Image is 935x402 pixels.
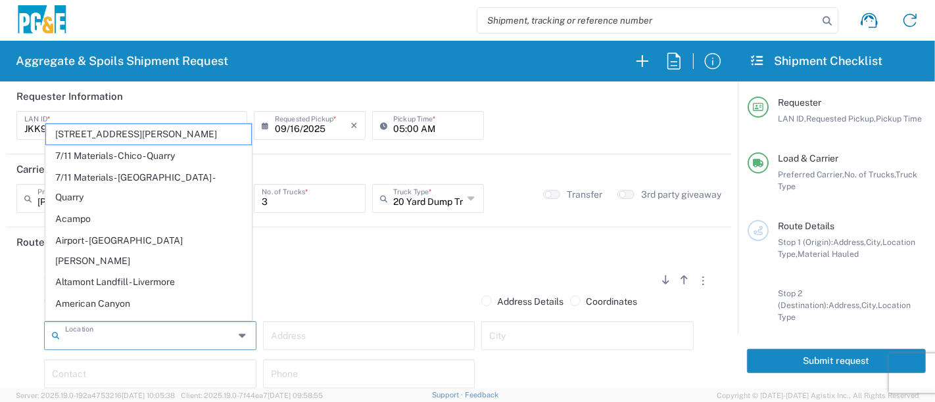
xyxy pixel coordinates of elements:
[46,209,252,229] span: Acampo
[46,146,252,166] span: 7/11 Materials - Chico - Quarry
[46,124,252,145] span: [STREET_ADDRESS][PERSON_NAME]
[16,163,124,176] h2: Carrier & Truck Details
[567,189,603,200] label: Transfer
[717,390,919,401] span: Copyright © [DATE]-[DATE] Agistix Inc., All Rights Reserved
[46,315,252,356] span: [PERSON_NAME] Landfill - Waste Management Landfill Class II
[16,236,81,249] h2: Route Details
[750,53,882,69] h2: Shipment Checklist
[16,90,123,103] h2: Requester Information
[16,5,68,36] img: pge
[46,294,252,314] span: American Canyon
[844,169,896,179] span: No. of Trucks,
[778,114,806,123] span: LAN ID,
[833,237,866,247] span: Address,
[866,237,882,247] span: City,
[465,391,498,399] a: Feedback
[778,237,833,247] span: Stop 1 (Origin):
[828,300,861,310] span: Address,
[806,114,876,123] span: Requested Pickup,
[16,53,228,69] h2: Aggregate & Spoils Shipment Request
[747,349,926,373] button: Submit request
[268,391,323,399] span: [DATE] 09:58:55
[798,249,859,259] span: Material Hauled
[778,97,821,108] span: Requester
[477,8,818,33] input: Shipment, tracking or reference number
[778,221,834,231] span: Route Details
[46,167,252,208] span: 7/11 Materials - [GEOGRAPHIC_DATA] - Quarry
[876,114,922,123] span: Pickup Time
[122,391,175,399] span: [DATE] 10:05:38
[778,169,844,179] span: Preferred Carrier,
[350,115,358,136] i: ×
[181,391,323,399] span: Client: 2025.19.0-7f44ea7
[432,391,465,399] a: Support
[570,296,637,307] label: Coordinates
[46,231,252,271] span: Airport - [GEOGRAPHIC_DATA][PERSON_NAME]
[481,296,563,307] label: Address Details
[46,272,252,292] span: Altamont Landfill - Livermore
[641,189,721,200] label: 3rd party giveaway
[16,391,175,399] span: Server: 2025.19.0-192a4753216
[861,300,878,310] span: City,
[778,153,838,164] span: Load & Carrier
[778,288,828,310] span: Stop 2 (Destination):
